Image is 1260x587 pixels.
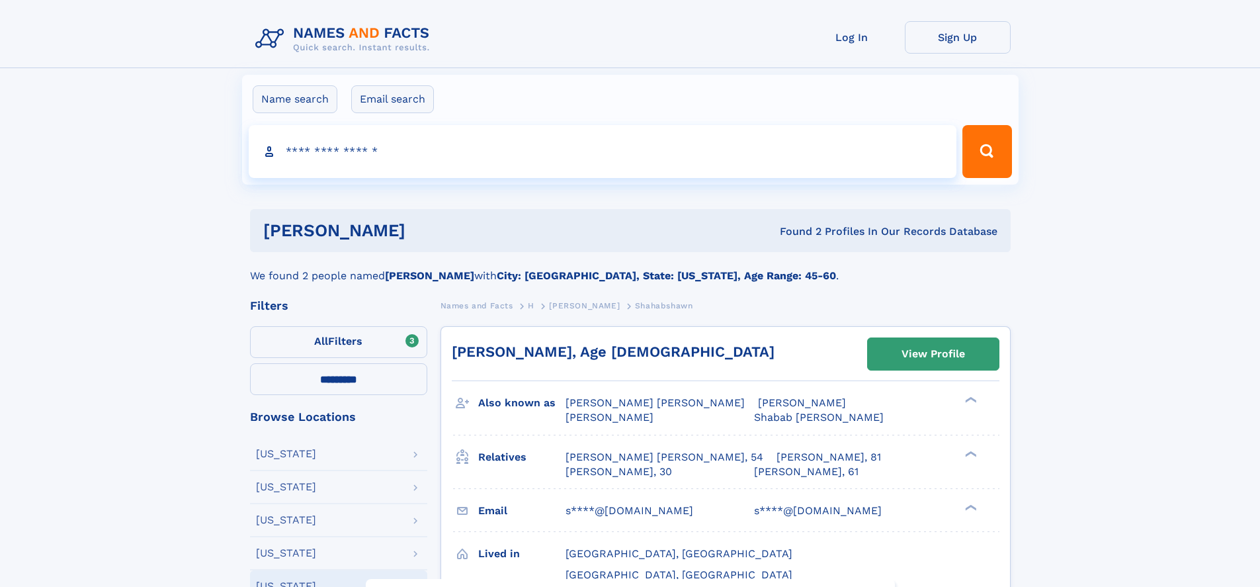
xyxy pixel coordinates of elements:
[253,85,337,113] label: Name search
[962,503,978,512] div: ❯
[566,450,763,465] a: [PERSON_NAME] [PERSON_NAME], 54
[566,411,653,424] span: [PERSON_NAME]
[799,21,905,54] a: Log In
[250,300,427,312] div: Filters
[256,548,316,559] div: [US_STATE]
[566,568,792,581] span: [GEOGRAPHIC_DATA], [GEOGRAPHIC_DATA]
[314,335,328,347] span: All
[528,297,534,314] a: H
[528,301,534,310] span: H
[250,411,427,423] div: Browse Locations
[478,446,566,469] h3: Relatives
[777,450,881,465] a: [PERSON_NAME], 81
[566,465,672,479] a: [PERSON_NAME], 30
[905,21,1011,54] a: Sign Up
[902,339,965,369] div: View Profile
[754,465,859,479] a: [PERSON_NAME], 61
[452,343,775,360] a: [PERSON_NAME], Age [DEMOGRAPHIC_DATA]
[549,301,620,310] span: [PERSON_NAME]
[962,125,1011,178] button: Search Button
[256,515,316,525] div: [US_STATE]
[250,326,427,358] label: Filters
[263,222,593,239] h1: [PERSON_NAME]
[566,547,792,560] span: [GEOGRAPHIC_DATA], [GEOGRAPHIC_DATA]
[868,338,999,370] a: View Profile
[441,297,513,314] a: Names and Facts
[549,297,620,314] a: [PERSON_NAME]
[758,396,846,409] span: [PERSON_NAME]
[593,224,997,239] div: Found 2 Profiles In Our Records Database
[754,411,884,424] span: Shabab [PERSON_NAME]
[250,252,1011,284] div: We found 2 people named with .
[478,392,566,414] h3: Also known as
[256,482,316,492] div: [US_STATE]
[478,500,566,522] h3: Email
[962,449,978,458] div: ❯
[385,269,474,282] b: [PERSON_NAME]
[566,396,745,409] span: [PERSON_NAME] [PERSON_NAME]
[256,449,316,459] div: [US_STATE]
[962,396,978,404] div: ❯
[635,301,693,310] span: Shahabshawn
[478,543,566,565] h3: Lived in
[250,21,441,57] img: Logo Names and Facts
[249,125,957,178] input: search input
[351,85,434,113] label: Email search
[497,269,836,282] b: City: [GEOGRAPHIC_DATA], State: [US_STATE], Age Range: 45-60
